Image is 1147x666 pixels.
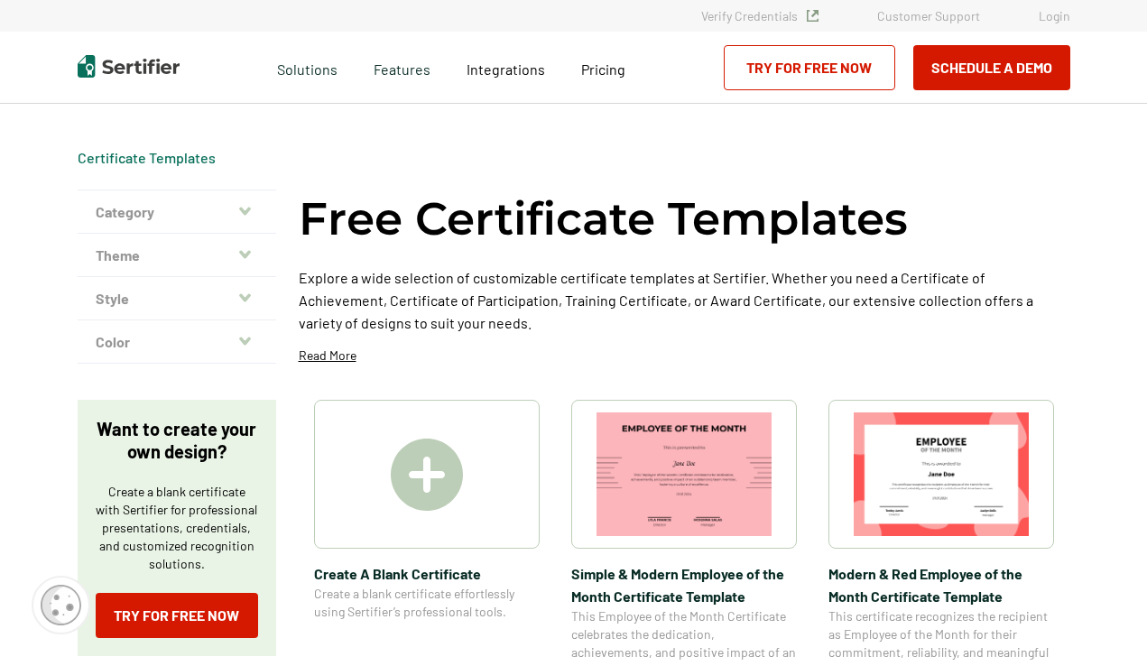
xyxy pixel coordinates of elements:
span: Simple & Modern Employee of the Month Certificate Template [571,562,797,607]
a: Verify Credentials [701,8,819,23]
span: Pricing [581,60,625,78]
img: Cookie Popup Icon [41,585,81,625]
button: Color [78,320,276,364]
button: Theme [78,234,276,277]
button: Category [78,190,276,234]
a: Certificate Templates [78,149,216,166]
img: Verified [807,10,819,22]
span: Modern & Red Employee of the Month Certificate Template [828,562,1054,607]
a: Try for Free Now [724,45,895,90]
img: Create A Blank Certificate [391,439,463,511]
img: Simple & Modern Employee of the Month Certificate Template [597,412,772,536]
p: Explore a wide selection of customizable certificate templates at Sertifier. Whether you need a C... [299,266,1070,334]
p: Want to create your own design? [96,418,258,463]
button: Style [78,277,276,320]
button: Schedule a Demo [913,45,1070,90]
div: Breadcrumb [78,149,216,167]
p: Read More [299,347,356,365]
p: Create a blank certificate with Sertifier for professional presentations, credentials, and custom... [96,483,258,573]
a: Customer Support [877,8,980,23]
a: Integrations [467,56,545,79]
img: Sertifier | Digital Credentialing Platform [78,55,180,78]
h1: Free Certificate Templates [299,190,908,248]
iframe: Chat Widget [1057,579,1147,666]
a: Try for Free Now [96,593,258,638]
span: Solutions [277,56,338,79]
span: Create A Blank Certificate [314,562,540,585]
span: Integrations [467,60,545,78]
img: Modern & Red Employee of the Month Certificate Template [854,412,1029,536]
a: Login [1039,8,1070,23]
span: Features [374,56,430,79]
span: Certificate Templates [78,149,216,167]
span: Create a blank certificate effortlessly using Sertifier’s professional tools. [314,585,540,621]
a: Pricing [581,56,625,79]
